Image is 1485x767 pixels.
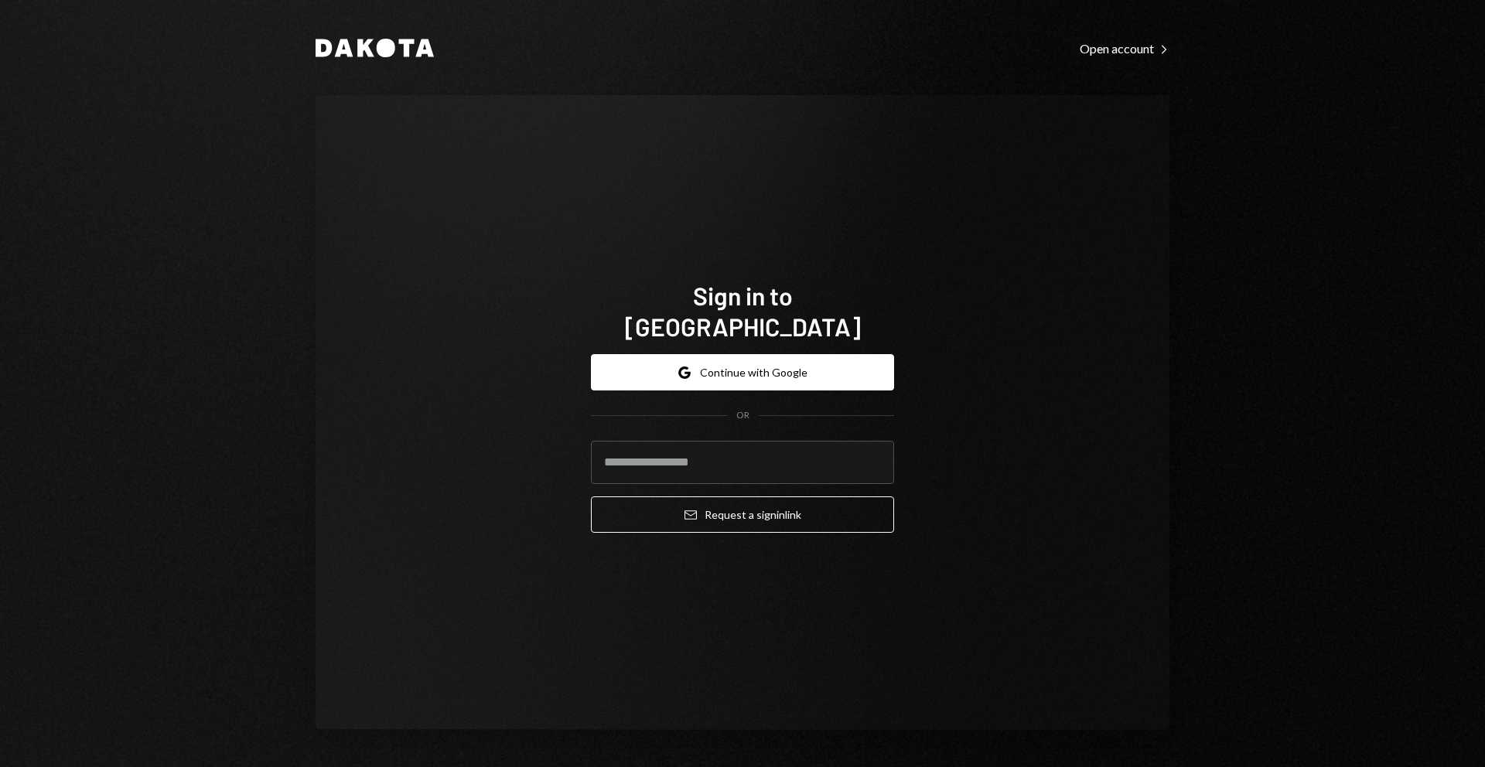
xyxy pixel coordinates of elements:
div: OR [736,409,749,422]
button: Request a signinlink [591,496,894,533]
button: Continue with Google [591,354,894,390]
a: Open account [1080,39,1169,56]
div: Open account [1080,41,1169,56]
h1: Sign in to [GEOGRAPHIC_DATA] [591,280,894,342]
